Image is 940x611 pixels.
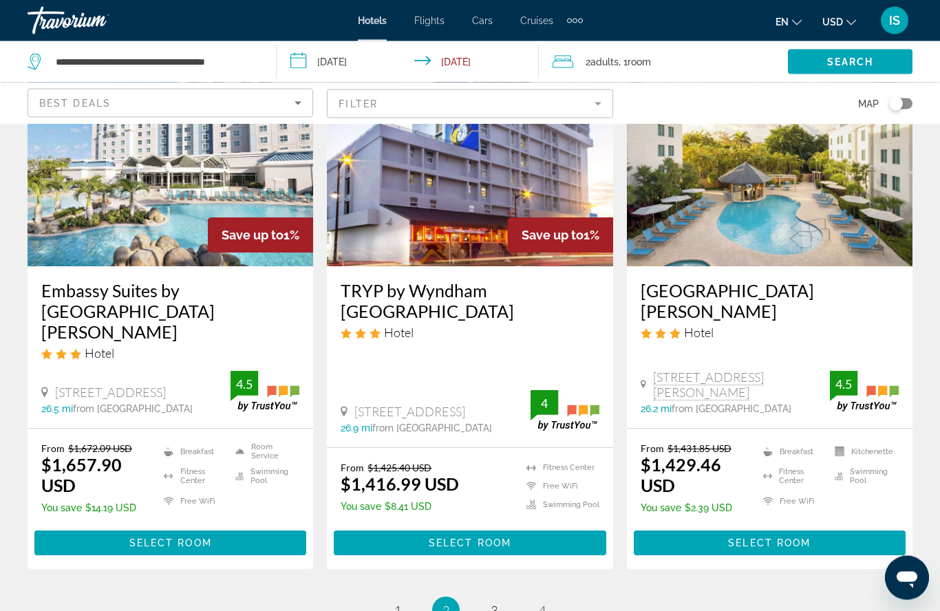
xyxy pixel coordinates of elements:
[277,41,540,83] button: Check-in date: Nov 21, 2025 Check-out date: Nov 28, 2025
[619,52,651,72] span: , 1
[384,325,414,341] span: Hotel
[830,376,857,393] div: 4.5
[28,47,313,267] img: Hotel image
[634,531,906,556] button: Select Room
[672,404,791,415] span: from [GEOGRAPHIC_DATA]
[334,535,606,550] a: Select Room
[788,50,912,74] button: Search
[641,503,681,514] span: You save
[341,325,599,341] div: 3 star Hotel
[828,443,899,461] li: Kitchenette
[341,423,372,434] span: 26.9 mi
[157,468,228,486] li: Fitness Center
[34,535,306,550] a: Select Room
[414,15,445,26] a: Flights
[354,405,465,420] span: [STREET_ADDRESS]
[222,228,284,243] span: Save up to
[641,404,672,415] span: 26.2 mi
[41,503,82,514] span: You save
[41,281,299,343] a: Embassy Suites by [GEOGRAPHIC_DATA][PERSON_NAME]
[520,15,553,26] a: Cruises
[728,538,811,549] span: Select Room
[429,538,511,549] span: Select Room
[472,15,493,26] span: Cars
[157,443,228,461] li: Breakfast
[539,41,788,83] button: Travelers: 2 adults, 0 children
[55,385,166,400] span: [STREET_ADDRESS]
[231,376,258,393] div: 4.5
[827,56,874,67] span: Search
[41,455,122,496] ins: $1,657.90 USD
[341,502,459,513] p: $8.41 USD
[522,228,584,243] span: Save up to
[822,12,856,32] button: Change currency
[531,396,558,412] div: 4
[327,89,612,119] button: Filter
[885,556,929,600] iframe: Botón para iniciar la ventana de mensajería
[822,17,843,28] span: USD
[41,404,73,415] span: 26.5 mi
[34,531,306,556] button: Select Room
[129,538,212,549] span: Select Room
[634,535,906,550] a: Select Room
[877,6,912,35] button: User Menu
[41,346,299,361] div: 3 star Hotel
[641,281,899,322] a: [GEOGRAPHIC_DATA][PERSON_NAME]
[756,493,827,511] li: Free WiFi
[858,94,879,114] span: Map
[41,443,65,455] span: From
[68,443,132,455] del: $1,672.09 USD
[879,98,912,110] button: Toggle map
[641,455,721,496] ins: $1,429.46 USD
[341,474,459,495] ins: $1,416.99 USD
[520,500,599,511] li: Swimming Pool
[85,346,114,361] span: Hotel
[756,443,827,461] li: Breakfast
[341,502,381,513] span: You save
[628,56,651,67] span: Room
[776,17,789,28] span: en
[531,391,599,431] img: trustyou-badge.svg
[667,443,731,455] del: $1,431.85 USD
[228,468,299,486] li: Swimming Pool
[327,47,612,267] img: Hotel image
[641,503,746,514] p: $2.39 USD
[567,10,583,32] button: Extra navigation items
[208,218,313,253] div: 1%
[341,281,599,322] a: TRYP by Wyndham [GEOGRAPHIC_DATA]
[231,372,299,412] img: trustyou-badge.svg
[586,52,619,72] span: 2
[508,218,613,253] div: 1%
[367,462,431,474] del: $1,425.40 USD
[157,493,228,511] li: Free WiFi
[684,325,714,341] span: Hotel
[590,56,619,67] span: Adults
[39,98,111,109] span: Best Deals
[73,404,193,415] span: from [GEOGRAPHIC_DATA]
[889,14,900,28] span: IS
[372,423,492,434] span: from [GEOGRAPHIC_DATA]
[39,95,301,111] mat-select: Sort by
[828,468,899,486] li: Swimming Pool
[641,443,664,455] span: From
[341,462,364,474] span: From
[627,47,912,267] img: Hotel image
[641,325,899,341] div: 3 star Hotel
[756,468,827,486] li: Fitness Center
[520,462,599,474] li: Fitness Center
[41,503,147,514] p: $14.19 USD
[776,12,802,32] button: Change language
[334,531,606,556] button: Select Room
[520,481,599,493] li: Free WiFi
[358,15,387,26] a: Hotels
[228,443,299,461] li: Room Service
